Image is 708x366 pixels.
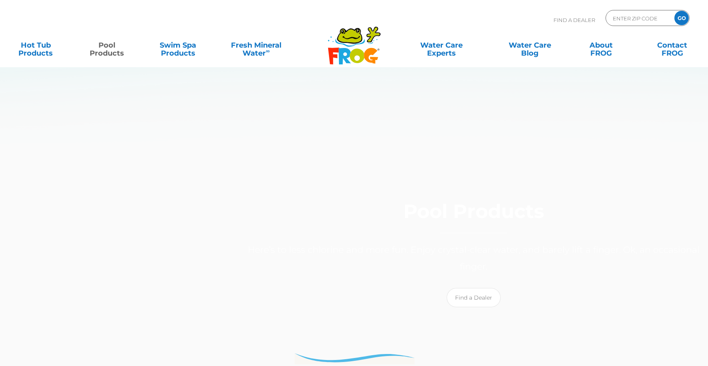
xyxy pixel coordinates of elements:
[8,37,63,53] a: Hot TubProducts
[323,16,385,65] img: Frog Products Logo
[574,37,629,53] a: AboutFROG
[79,37,134,53] a: PoolProducts
[266,48,270,54] sup: ∞
[554,10,595,30] p: Find A Dealer
[447,288,501,307] a: Find a Dealer
[150,37,206,53] a: Swim SpaProducts
[645,37,700,53] a: ContactFROG
[397,37,487,53] a: Water CareExperts
[502,37,558,53] a: Water CareBlog
[221,37,291,53] a: Fresh MineralWater∞
[674,11,689,25] input: GO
